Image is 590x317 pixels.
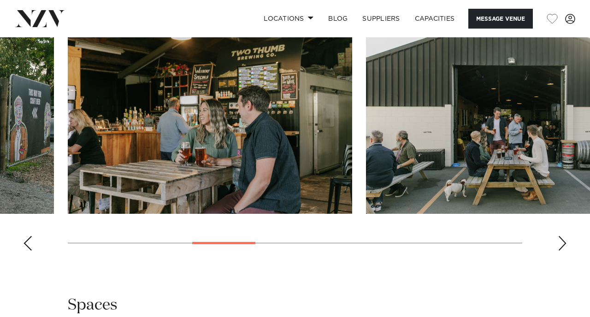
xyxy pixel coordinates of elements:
a: BLOG [321,9,355,29]
img: nzv-logo.png [15,10,65,27]
a: Locations [256,9,321,29]
a: SUPPLIERS [355,9,407,29]
a: Capacities [407,9,462,29]
swiper-slide: 4 / 11 [68,5,352,214]
button: Message Venue [468,9,533,29]
h2: Spaces [68,295,118,316]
